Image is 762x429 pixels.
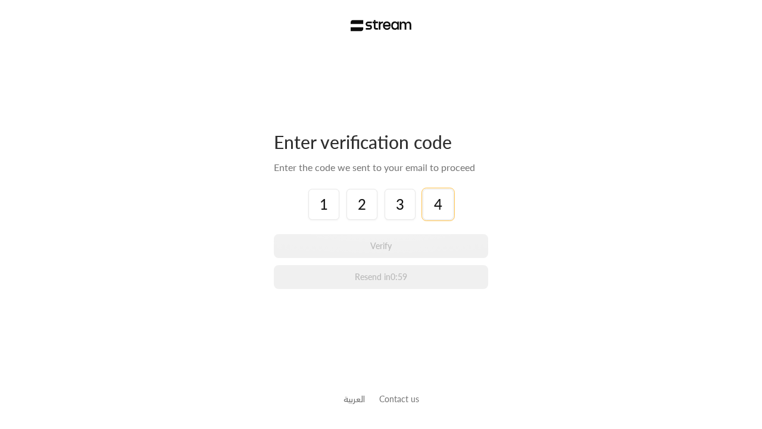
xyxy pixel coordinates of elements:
[343,388,365,410] a: العربية
[351,20,412,32] img: Stream Logo
[274,130,488,153] div: Enter verification code
[379,393,419,405] button: Contact us
[274,160,488,175] div: Enter the code we sent to your email to proceed
[379,394,419,404] a: Contact us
